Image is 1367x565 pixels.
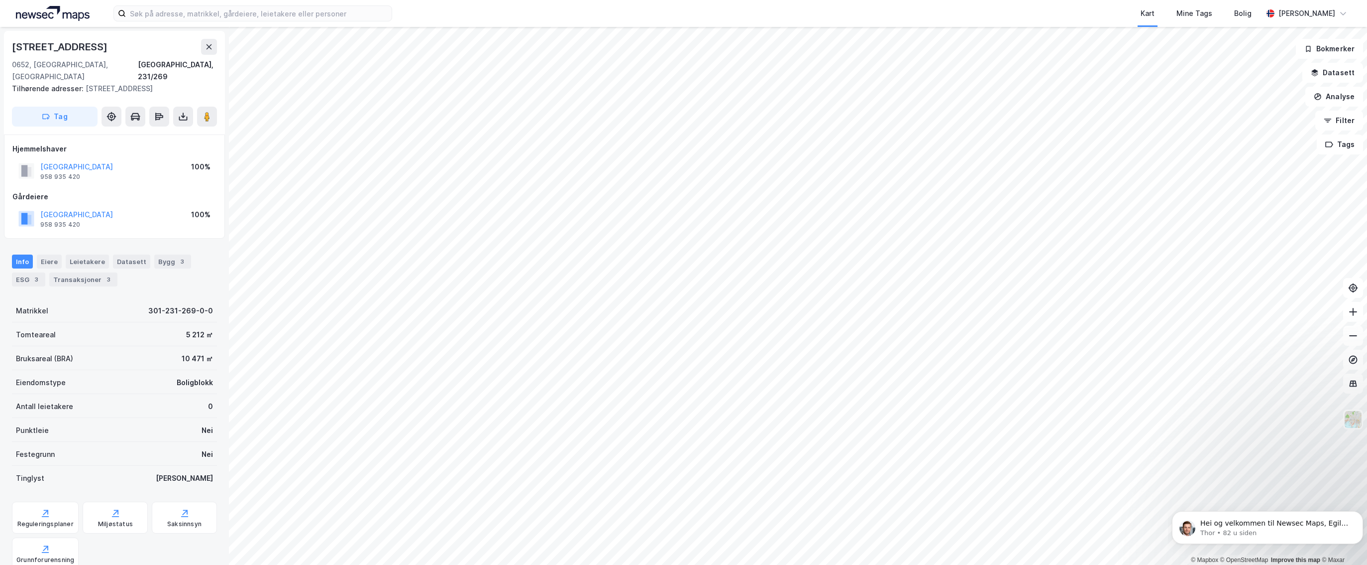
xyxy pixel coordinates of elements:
div: Tinglyst [16,472,44,484]
div: 100% [191,209,210,221]
div: 0 [208,401,213,413]
div: Bygg [154,255,191,269]
div: Nei [202,424,213,436]
input: Søk på adresse, matrikkel, gårdeiere, leietakere eller personer [126,6,392,21]
a: OpenStreetMap [1220,557,1268,564]
div: Kart [1141,7,1155,19]
div: Nei [202,448,213,460]
div: [PERSON_NAME] [156,472,213,484]
img: logo.a4113a55bc3d86da70a041830d287a7e.svg [16,6,90,21]
div: 3 [31,275,41,284]
button: Bokmerker [1296,39,1363,59]
div: Mine Tags [1176,7,1212,19]
div: 3 [104,275,113,284]
div: [STREET_ADDRESS] [12,83,209,95]
div: 958 935 420 [40,173,80,181]
div: Festegrunn [16,448,55,460]
div: [STREET_ADDRESS] [12,39,109,55]
div: Bolig [1234,7,1252,19]
div: Saksinnsyn [167,520,202,528]
div: Antall leietakere [16,401,73,413]
a: Improve this map [1271,557,1320,564]
div: Info [12,255,33,269]
div: Eiendomstype [16,377,66,389]
div: Transaksjoner [49,273,117,286]
div: 0652, [GEOGRAPHIC_DATA], [GEOGRAPHIC_DATA] [12,59,138,83]
div: 5 212 ㎡ [186,329,213,341]
div: Miljøstatus [98,520,133,528]
div: Boligblokk [177,377,213,389]
button: Datasett [1302,63,1363,83]
div: 10 471 ㎡ [182,353,213,365]
div: Leietakere [66,255,109,269]
button: Analyse [1305,87,1363,107]
a: Mapbox [1191,557,1218,564]
div: [GEOGRAPHIC_DATA], 231/269 [138,59,217,83]
div: Grunnforurensning [16,556,74,564]
img: Z [1344,410,1363,429]
div: 958 935 420 [40,221,80,229]
button: Tag [12,107,98,127]
div: Punktleie [16,424,49,436]
div: Hjemmelshaver [12,143,216,155]
div: ESG [12,273,45,286]
div: Reguleringsplaner [17,520,74,528]
div: 100% [191,161,210,173]
div: Bruksareal (BRA) [16,353,73,365]
div: 3 [177,257,187,267]
iframe: Intercom notifications melding [1168,490,1367,560]
div: Matrikkel [16,305,48,317]
div: Eiere [37,255,62,269]
span: Tilhørende adresser: [12,84,86,93]
div: Datasett [113,255,150,269]
div: 301-231-269-0-0 [148,305,213,317]
button: Tags [1317,135,1363,154]
div: Gårdeiere [12,191,216,203]
div: Tomteareal [16,329,56,341]
button: Filter [1315,111,1363,131]
div: [PERSON_NAME] [1278,7,1335,19]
